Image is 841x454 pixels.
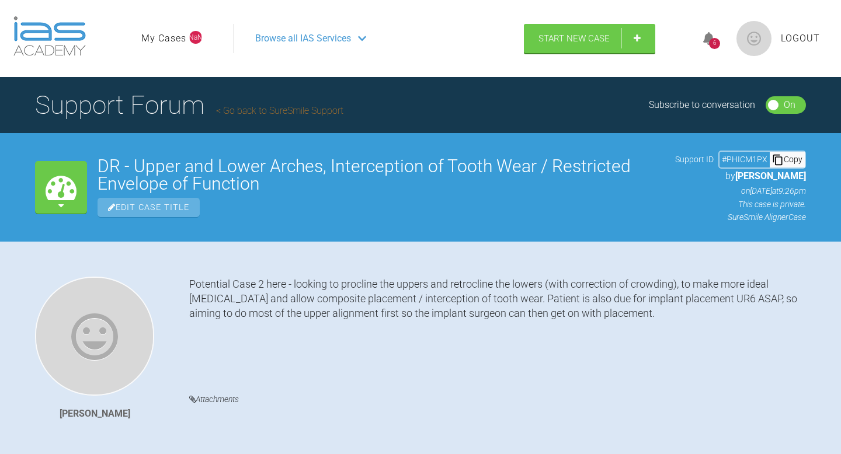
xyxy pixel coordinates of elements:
[720,153,770,166] div: # PHICM1PX
[709,38,720,49] div: 6
[98,198,200,217] span: Edit Case Title
[675,169,806,184] p: by
[189,31,202,44] span: NaN
[781,31,820,46] a: Logout
[35,85,343,125] h1: Support Forum
[60,406,130,421] div: [PERSON_NAME]
[255,31,351,46] span: Browse all IAS Services
[736,21,772,56] img: profile.png
[675,153,714,166] span: Support ID
[35,277,154,396] img: Andrew El-Miligy
[675,211,806,223] p: SureSmile Aligner Case
[770,152,805,167] div: Copy
[784,97,795,113] div: On
[538,33,610,44] span: Start New Case
[675,184,806,197] p: on [DATE] at 9:26pm
[141,31,186,46] a: My Cases
[649,97,755,113] div: Subscribe to conversation
[189,392,806,407] h4: Attachments
[524,24,655,53] a: Start New Case
[13,16,86,56] img: logo-light.3e3ef733.png
[675,198,806,211] p: This case is private.
[735,170,806,181] span: [PERSON_NAME]
[98,158,665,193] h2: DR - Upper and Lower Arches, Interception of Tooth Wear / Restricted Envelope of Function
[189,277,806,375] div: Potential Case 2 here - looking to procline the uppers and retrocline the lowers (with correction...
[216,105,343,116] a: Go back to SureSmile Support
